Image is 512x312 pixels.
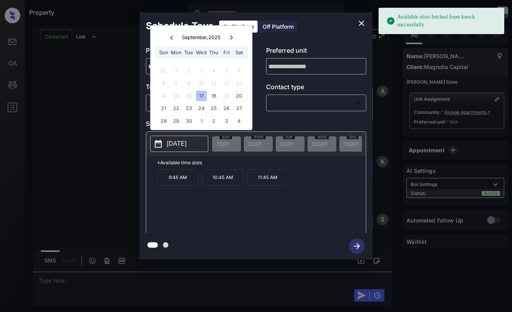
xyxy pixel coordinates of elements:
div: Choose Thursday, September 25th, 2025 [209,103,219,114]
div: Not available Saturday, September 6th, 2025 [234,66,244,76]
div: Not available Tuesday, September 9th, 2025 [183,78,194,88]
div: Not available Thursday, September 11th, 2025 [209,78,219,88]
div: Choose Saturday, September 20th, 2025 [234,91,244,101]
p: Select slot [146,119,366,131]
div: month 2025-09 [153,64,249,127]
div: Not available Monday, September 8th, 2025 [171,78,181,88]
div: Not available Thursday, September 4th, 2025 [209,66,219,76]
div: Not available Tuesday, September 16th, 2025 [183,91,194,101]
div: Not available Saturday, September 13th, 2025 [234,78,244,88]
div: Not available Sunday, September 14th, 2025 [158,91,169,101]
div: Tue [183,47,194,58]
div: Wed [196,47,206,58]
p: Preferred unit [266,46,367,58]
div: Choose Friday, October 3rd, 2025 [221,116,232,126]
div: Choose Tuesday, September 30th, 2025 [183,116,194,126]
p: Tour type [146,82,246,95]
div: Not available Sunday, August 31st, 2025 [158,66,169,76]
div: Not available Wednesday, September 3rd, 2025 [196,66,206,76]
div: September , 2025 [182,34,221,40]
button: [DATE] [150,136,208,152]
div: Choose Thursday, October 2nd, 2025 [209,116,219,126]
p: Contact type [266,82,367,95]
div: Choose Sunday, September 21st, 2025 [158,103,169,114]
div: Choose Saturday, October 4th, 2025 [234,116,244,126]
div: Off Platform [259,21,298,33]
button: close [354,16,369,31]
p: Preferred community [146,46,246,58]
p: [DATE] [167,139,187,148]
div: Choose Friday, September 26th, 2025 [221,103,232,114]
div: Choose Wednesday, October 1st, 2025 [196,116,206,126]
h2: Schedule Tour [140,12,219,40]
p: *Available time slots [157,156,366,169]
div: Choose Monday, September 22nd, 2025 [171,103,181,114]
div: Not available Friday, September 5th, 2025 [221,66,232,76]
div: Choose Thursday, September 18th, 2025 [209,91,219,101]
div: Sun [158,47,169,58]
div: Not available Wednesday, September 10th, 2025 [196,78,206,88]
div: Choose Wednesday, September 24th, 2025 [196,103,206,114]
div: Mon [171,47,181,58]
div: Not available Sunday, September 7th, 2025 [158,78,169,88]
div: Sat [234,47,244,58]
div: Choose Tuesday, September 23rd, 2025 [183,103,194,114]
div: Not available Monday, September 15th, 2025 [171,91,181,101]
div: On Platform [219,21,258,33]
div: Choose Sunday, September 28th, 2025 [158,116,169,126]
div: Not available Friday, September 12th, 2025 [221,78,232,88]
div: Choose Wednesday, September 17th, 2025 [196,91,206,101]
div: Choose Monday, September 29th, 2025 [171,116,181,126]
p: 11:45 AM [247,169,288,186]
div: Not available Tuesday, September 2nd, 2025 [183,66,194,76]
div: In Person [148,97,244,109]
p: 9:45 AM [157,169,198,186]
div: Fri [221,47,232,58]
div: Not available Monday, September 1st, 2025 [171,66,181,76]
div: Available slots fetched from knock successfully [386,10,498,32]
p: 10:45 AM [202,169,243,186]
div: Not available Friday, September 19th, 2025 [221,91,232,101]
div: Choose Saturday, September 27th, 2025 [234,103,244,114]
div: Thu [209,47,219,58]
